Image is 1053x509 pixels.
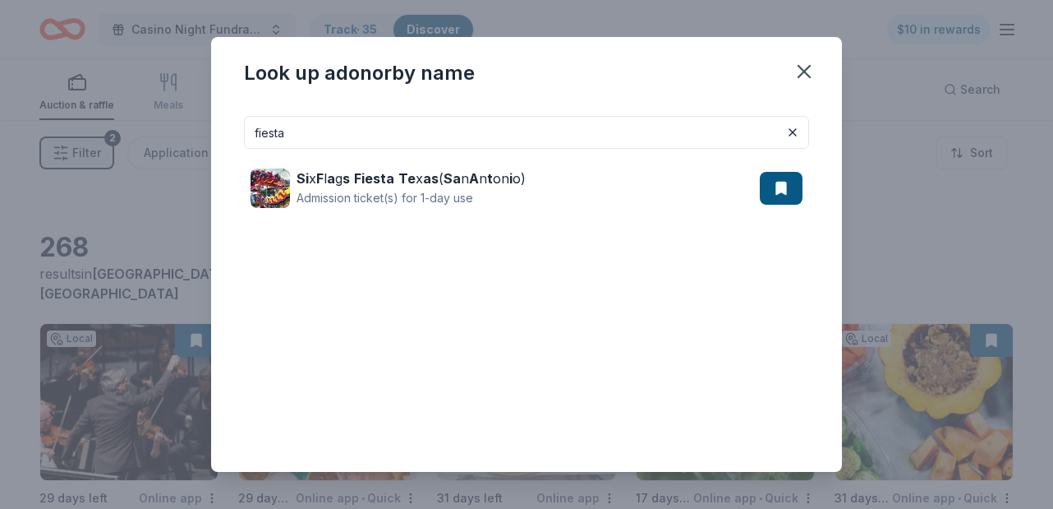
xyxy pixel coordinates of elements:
[444,170,461,187] strong: Sa
[316,170,324,187] strong: F
[398,170,416,187] strong: Te
[469,170,479,187] strong: A
[244,116,809,149] input: Search
[423,170,439,187] strong: as
[327,170,335,187] strong: a
[343,170,350,187] strong: s
[509,170,513,187] strong: i
[297,188,526,208] div: Admission ticket(s) for 1-day use
[297,170,309,187] strong: Si
[354,170,394,187] strong: Fiesta
[487,170,493,187] strong: t
[244,60,475,86] div: Look up a donor by name
[297,169,526,188] div: x l g x ( n n on o)
[251,169,290,208] img: Image for Six Flags Fiesta Texas (San Antonio)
